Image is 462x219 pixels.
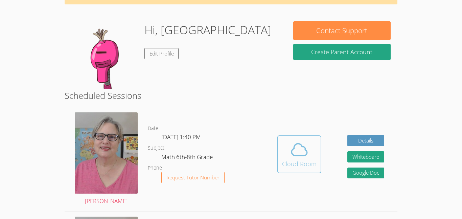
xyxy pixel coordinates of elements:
[347,135,385,146] a: Details
[166,175,220,180] span: Request Tutor Number
[148,144,164,152] dt: Subject
[293,21,391,40] button: Contact Support
[75,112,138,206] a: [PERSON_NAME]
[347,151,385,162] button: Whiteboard
[347,168,385,179] a: Google Doc
[71,21,139,89] img: default.png
[277,135,321,173] button: Cloud Room
[148,164,162,172] dt: Phone
[148,124,158,133] dt: Date
[144,48,179,59] a: Edit Profile
[161,133,201,141] span: [DATE] 1:40 PM
[144,21,271,39] h1: Hi, [GEOGRAPHIC_DATA]
[65,89,397,102] h2: Scheduled Sessions
[161,172,225,183] button: Request Tutor Number
[293,44,391,60] button: Create Parent Account
[75,112,138,193] img: avatar.png
[161,152,214,164] dd: Math 6th-8th Grade
[282,159,317,169] div: Cloud Room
